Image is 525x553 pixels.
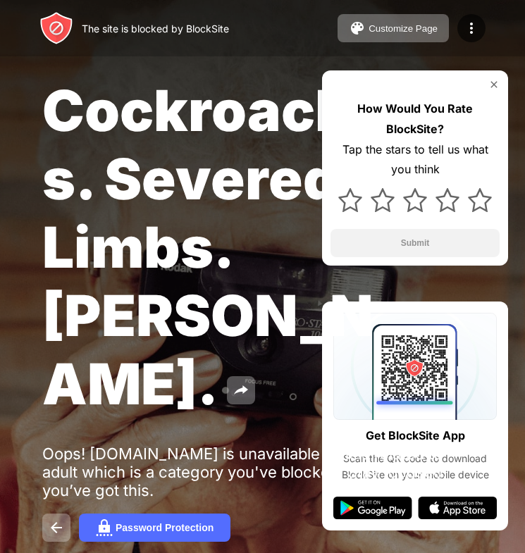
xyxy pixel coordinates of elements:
[403,188,427,212] img: star.svg
[331,139,500,180] div: Tap the stars to tell us what you think
[463,20,480,37] img: menu-icon.svg
[436,188,459,212] img: star.svg
[468,188,492,212] img: star.svg
[488,79,500,90] img: rate-us-close.svg
[369,23,438,34] div: Customize Page
[82,23,229,35] div: The site is blocked by BlockSite
[349,20,366,37] img: pallet.svg
[39,11,73,45] img: header-logo.svg
[42,76,386,418] span: Cockroaches. Severed Limbs. [PERSON_NAME].
[233,382,249,399] img: share.svg
[331,229,500,257] button: Submit
[331,99,500,139] div: How Would You Rate BlockSite?
[371,188,395,212] img: star.svg
[338,14,449,42] button: Customize Page
[42,445,478,499] div: Oops! [DOMAIN_NAME] is unavailable as it is related to adult which is a category you've blocked. ...
[79,514,230,542] button: Password Protection
[48,519,65,536] img: back.svg
[116,522,214,533] div: Password Protection
[338,188,362,212] img: star.svg
[96,519,113,536] img: password.svg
